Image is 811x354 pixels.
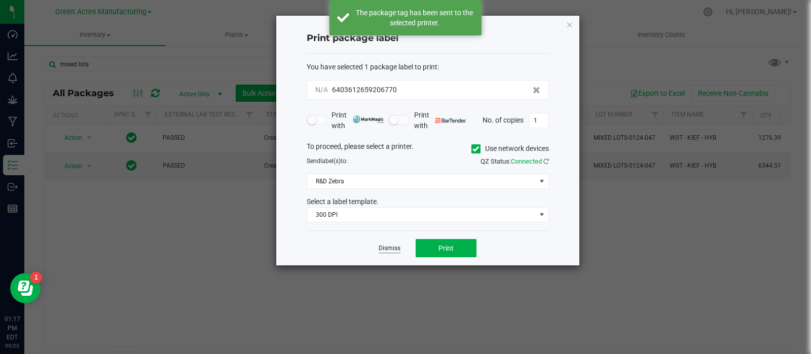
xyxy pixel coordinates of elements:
[414,110,466,131] span: Print with
[307,32,549,45] h4: Print package label
[481,158,549,165] span: QZ Status:
[483,115,524,124] span: No. of copies
[438,244,454,252] span: Print
[307,174,536,188] span: R&D Zebra
[307,63,437,71] span: You have selected 1 package label to print
[471,143,549,154] label: Use network devices
[307,62,549,72] div: :
[379,244,400,253] a: Dismiss
[307,208,536,222] span: 300 DPI
[332,86,397,94] span: 6403612659206770
[511,158,542,165] span: Connected
[353,115,384,123] img: mark_magic_cybra.png
[416,239,476,257] button: Print
[30,271,42,284] iframe: Resource center unread badge
[435,118,466,123] img: bartender.png
[299,196,557,207] div: Select a label template.
[331,110,384,131] span: Print with
[320,158,341,165] span: label(s)
[307,158,348,165] span: Send to:
[315,86,328,94] span: N/A
[10,273,41,303] iframe: Resource center
[355,8,474,28] div: The package tag has been sent to the selected printer.
[299,141,557,156] div: To proceed, please select a printer.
